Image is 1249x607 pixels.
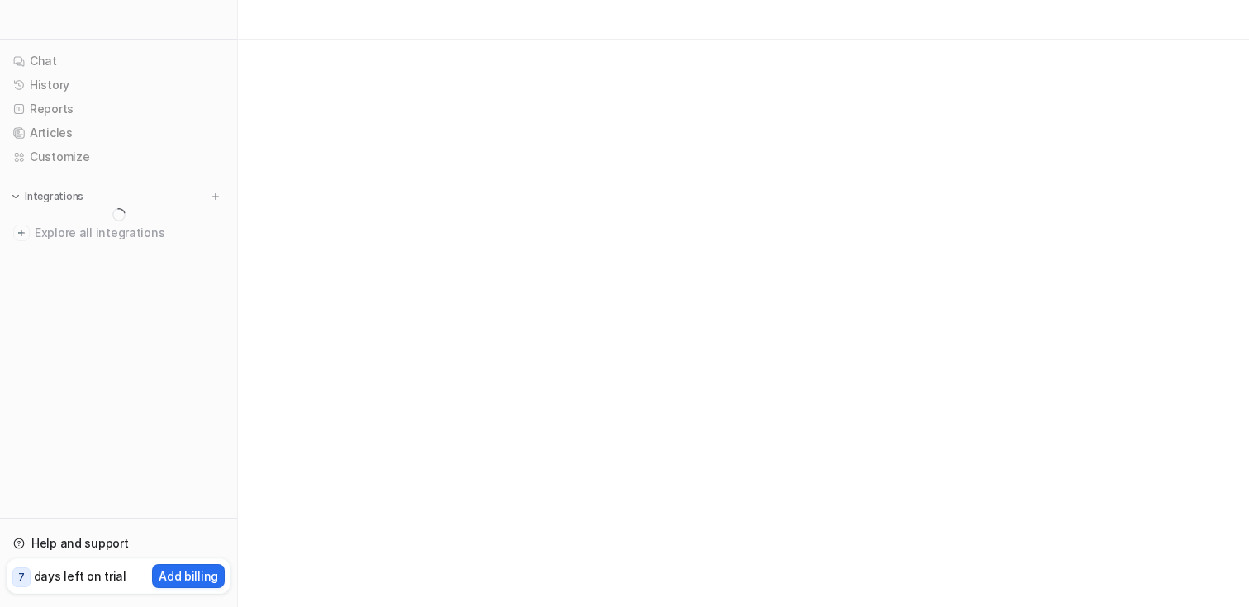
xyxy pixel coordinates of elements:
span: Explore all integrations [35,220,224,246]
a: Customize [7,145,230,168]
a: Articles [7,121,230,145]
img: expand menu [10,191,21,202]
button: Add billing [152,564,225,588]
img: explore all integrations [13,225,30,241]
a: Chat [7,50,230,73]
img: menu_add.svg [210,191,221,202]
a: Help and support [7,532,230,555]
p: Add billing [159,567,218,585]
a: History [7,74,230,97]
p: Integrations [25,190,83,203]
p: days left on trial [34,567,126,585]
button: Integrations [7,188,88,205]
a: Explore all integrations [7,221,230,244]
a: Reports [7,97,230,121]
p: 7 [18,570,25,585]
